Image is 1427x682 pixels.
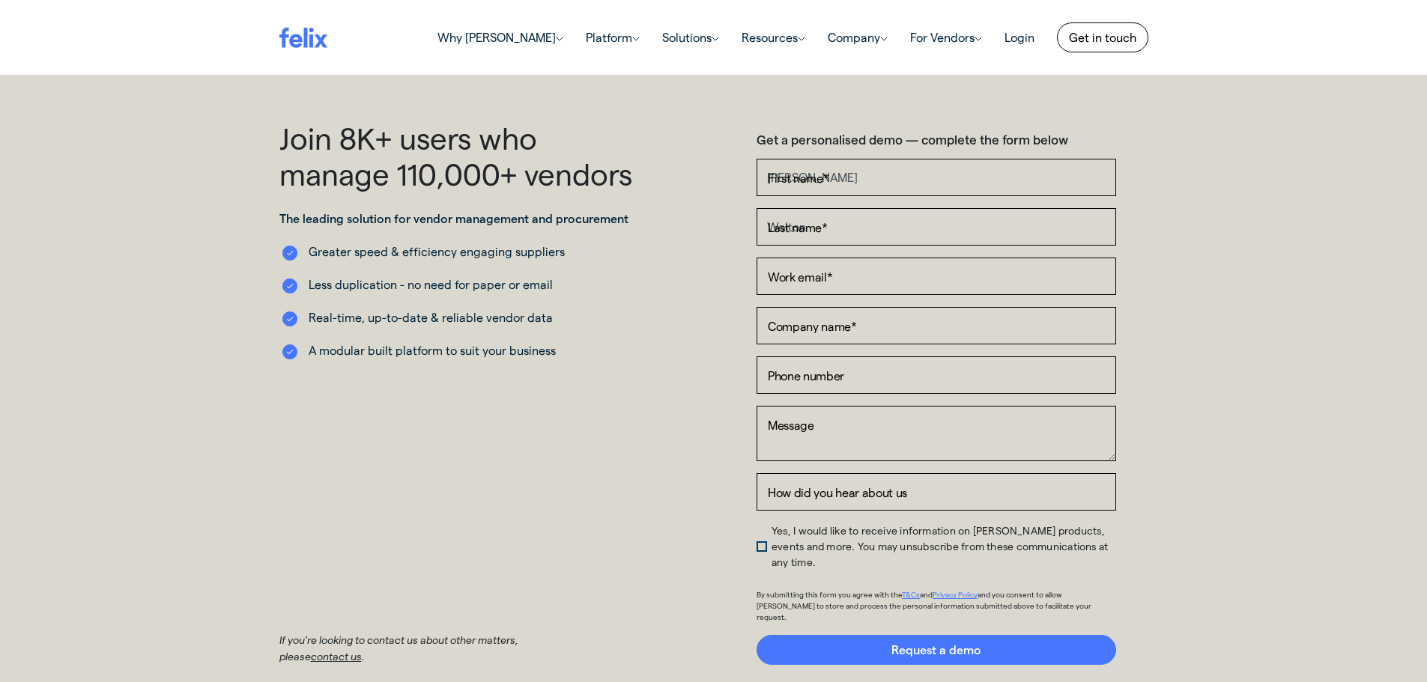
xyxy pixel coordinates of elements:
[279,27,327,47] img: felix logo
[993,22,1046,52] a: Login
[426,22,575,52] a: Why [PERSON_NAME]
[279,341,639,359] li: A modular built platform to suit your business
[651,22,730,52] a: Solutions
[575,22,651,52] a: Platform
[730,22,816,52] a: Resources
[279,243,639,261] li: Greater speed & efficiency engaging suppliers
[920,590,933,599] span: and
[1057,22,1148,52] a: Get in touch
[279,275,639,293] li: Less duplication - no need for paper or email
[816,22,899,52] a: Company
[902,590,920,599] a: T&Cs
[757,590,902,599] span: By submitting this form you agree with the
[933,590,978,599] a: Privacy Policy
[757,590,1091,621] span: and you consent to allow [PERSON_NAME] to store and process the personal information submitted ab...
[757,132,1068,147] strong: Get a personalised demo — complete the form below
[279,120,639,192] h1: Join 8K+ users who manage 110,000+ vendors
[311,650,362,663] a: contact us
[757,635,1116,665] input: Request a demo
[279,632,579,666] p: If you're looking to contact us about other matters, please .
[279,211,628,225] strong: The leading solution for vendor management and procurement
[899,22,993,52] a: For Vendors
[279,308,639,326] li: Real-time, up-to-date & reliable vendor data
[772,524,1108,568] span: Yes, I would like to receive information on [PERSON_NAME] products, events and more. You may unsu...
